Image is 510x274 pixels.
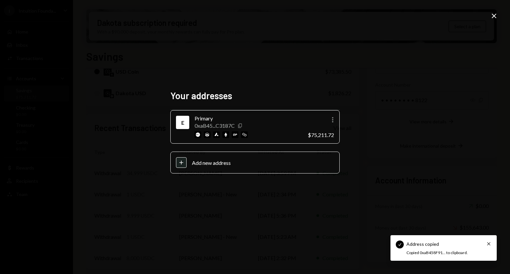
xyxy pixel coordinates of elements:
[241,131,248,138] img: polygon-mainnet
[406,240,439,247] div: Address copied
[232,131,238,138] img: optimism-mainnet
[170,89,340,102] h2: Your addresses
[204,131,211,138] img: arbitrum-mainnet
[177,117,188,128] div: Ethereum
[406,250,477,256] div: Copied 0xaB458F91... to clipboard.
[195,114,302,122] div: Primary
[195,131,201,138] img: base-mainnet
[213,131,220,138] img: avalanche-mainnet
[192,160,334,166] div: Add new address
[170,152,340,173] button: Add new address
[195,122,235,129] div: 0xaB45...C3187C
[308,132,334,138] div: $75,211.72
[222,131,229,138] img: ethereum-mainnet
